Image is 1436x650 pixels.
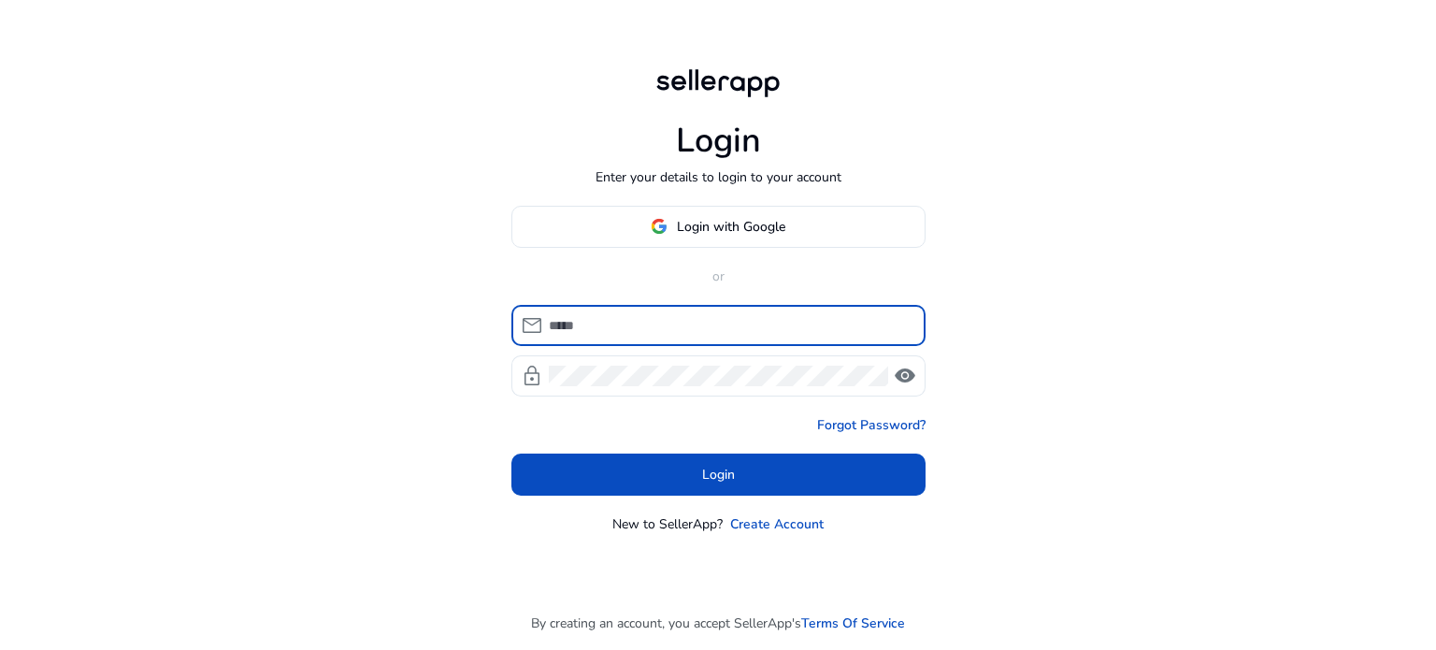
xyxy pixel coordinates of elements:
[612,514,723,534] p: New to SellerApp?
[651,218,668,235] img: google-logo.svg
[511,267,926,286] p: or
[677,217,785,237] span: Login with Google
[511,206,926,248] button: Login with Google
[676,121,761,161] h1: Login
[596,167,841,187] p: Enter your details to login to your account
[801,614,905,633] a: Terms Of Service
[817,415,926,435] a: Forgot Password?
[521,365,543,387] span: lock
[894,365,916,387] span: visibility
[521,314,543,337] span: mail
[702,465,735,484] span: Login
[511,454,926,496] button: Login
[730,514,824,534] a: Create Account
